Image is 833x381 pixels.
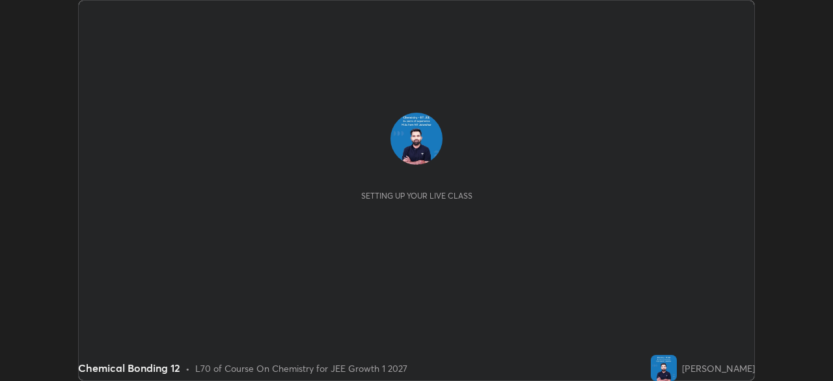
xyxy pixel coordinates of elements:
div: [PERSON_NAME] [682,361,755,375]
img: 5d08488de79a497091e7e6dfb017ba0b.jpg [390,113,443,165]
div: Setting up your live class [361,191,472,201]
div: Chemical Bonding 12 [78,360,180,376]
div: • [185,361,190,375]
div: L70 of Course On Chemistry for JEE Growth 1 2027 [195,361,407,375]
img: 5d08488de79a497091e7e6dfb017ba0b.jpg [651,355,677,381]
